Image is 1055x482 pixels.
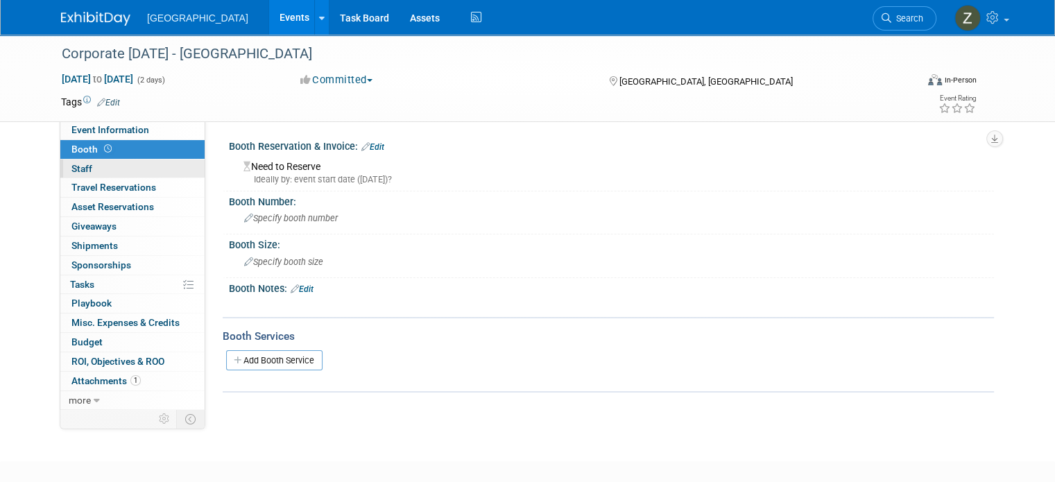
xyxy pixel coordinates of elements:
[71,182,156,193] span: Travel Reservations
[60,275,205,294] a: Tasks
[229,234,994,252] div: Booth Size:
[291,284,314,294] a: Edit
[60,160,205,178] a: Staff
[60,198,205,216] a: Asset Reservations
[361,142,384,152] a: Edit
[57,42,899,67] div: Corporate [DATE] - [GEOGRAPHIC_DATA]
[223,329,994,344] div: Booth Services
[61,95,120,109] td: Tags
[60,352,205,371] a: ROI, Objectives & ROO
[229,191,994,209] div: Booth Number:
[60,313,205,332] a: Misc. Expenses & Credits
[60,372,205,390] a: Attachments1
[71,240,118,251] span: Shipments
[60,121,205,139] a: Event Information
[239,156,984,186] div: Need to Reserve
[891,13,923,24] span: Search
[71,298,112,309] span: Playbook
[60,333,205,352] a: Budget
[619,76,793,87] span: [GEOGRAPHIC_DATA], [GEOGRAPHIC_DATA]
[841,72,977,93] div: Event Format
[71,356,164,367] span: ROI, Objectives & ROO
[226,350,323,370] a: Add Booth Service
[873,6,936,31] a: Search
[70,279,94,290] span: Tasks
[944,75,977,85] div: In-Person
[71,259,131,270] span: Sponsorships
[60,391,205,410] a: more
[97,98,120,107] a: Edit
[71,336,103,347] span: Budget
[71,201,154,212] span: Asset Reservations
[91,74,104,85] span: to
[136,76,165,85] span: (2 days)
[101,144,114,154] span: Booth not reserved yet
[61,73,134,85] span: [DATE] [DATE]
[71,163,92,174] span: Staff
[229,136,994,154] div: Booth Reservation & Invoice:
[229,278,994,296] div: Booth Notes:
[177,410,205,428] td: Toggle Event Tabs
[71,221,117,232] span: Giveaways
[60,140,205,159] a: Booth
[130,375,141,386] span: 1
[71,144,114,155] span: Booth
[60,236,205,255] a: Shipments
[60,294,205,313] a: Playbook
[71,317,180,328] span: Misc. Expenses & Credits
[60,178,205,197] a: Travel Reservations
[243,173,984,186] div: Ideally by: event start date ([DATE])?
[244,213,338,223] span: Specify booth number
[938,95,976,102] div: Event Rating
[928,74,942,85] img: Format-Inperson.png
[60,256,205,275] a: Sponsorships
[61,12,130,26] img: ExhibitDay
[244,257,323,267] span: Specify booth size
[71,124,149,135] span: Event Information
[153,410,177,428] td: Personalize Event Tab Strip
[71,375,141,386] span: Attachments
[954,5,981,31] img: Zoe Graham
[60,217,205,236] a: Giveaways
[147,12,248,24] span: [GEOGRAPHIC_DATA]
[69,395,91,406] span: more
[295,73,378,87] button: Committed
